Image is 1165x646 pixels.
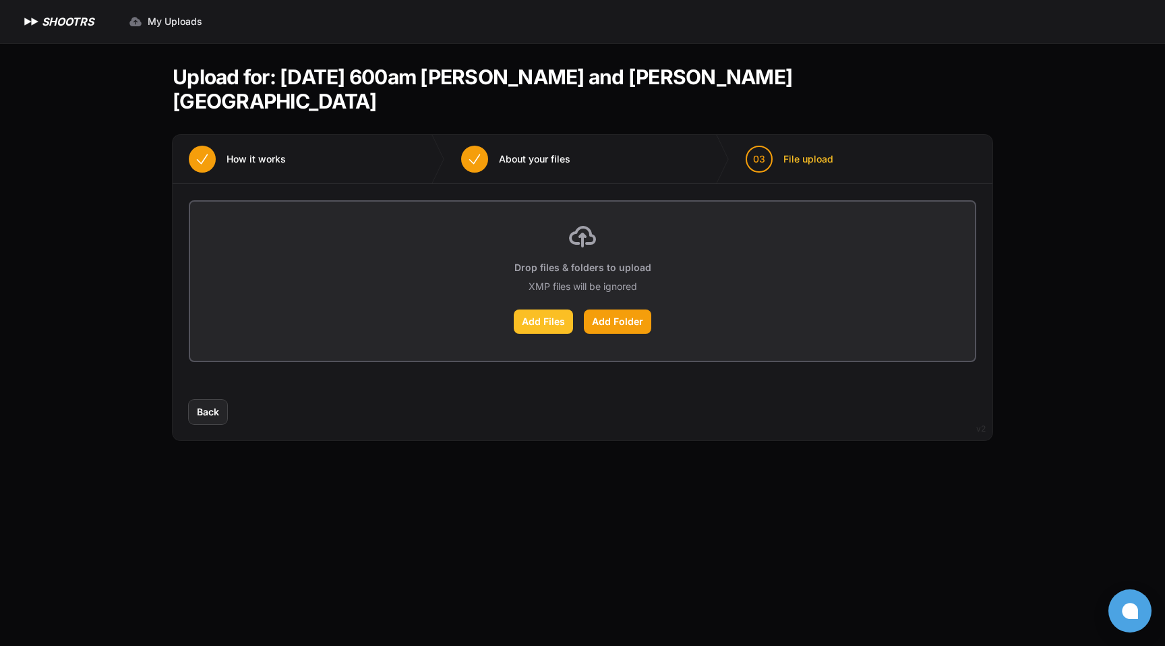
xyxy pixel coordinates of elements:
button: How it works [173,135,302,183]
h1: Upload for: [DATE] 600am [PERSON_NAME] and [PERSON_NAME][GEOGRAPHIC_DATA] [173,65,982,113]
span: Back [197,405,219,419]
span: My Uploads [148,15,202,28]
span: About your files [499,152,570,166]
div: v2 [976,421,986,437]
span: File upload [783,152,833,166]
button: 03 File upload [729,135,849,183]
label: Add Folder [584,310,651,334]
span: How it works [227,152,286,166]
a: My Uploads [121,9,210,34]
button: Back [189,400,227,424]
p: Drop files & folders to upload [514,261,651,274]
a: SHOOTRS SHOOTRS [22,13,94,30]
h1: SHOOTRS [42,13,94,30]
p: XMP files will be ignored [529,280,637,293]
label: Add Files [514,310,573,334]
span: 03 [753,152,765,166]
button: About your files [445,135,587,183]
button: Open chat window [1108,589,1152,633]
img: SHOOTRS [22,13,42,30]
